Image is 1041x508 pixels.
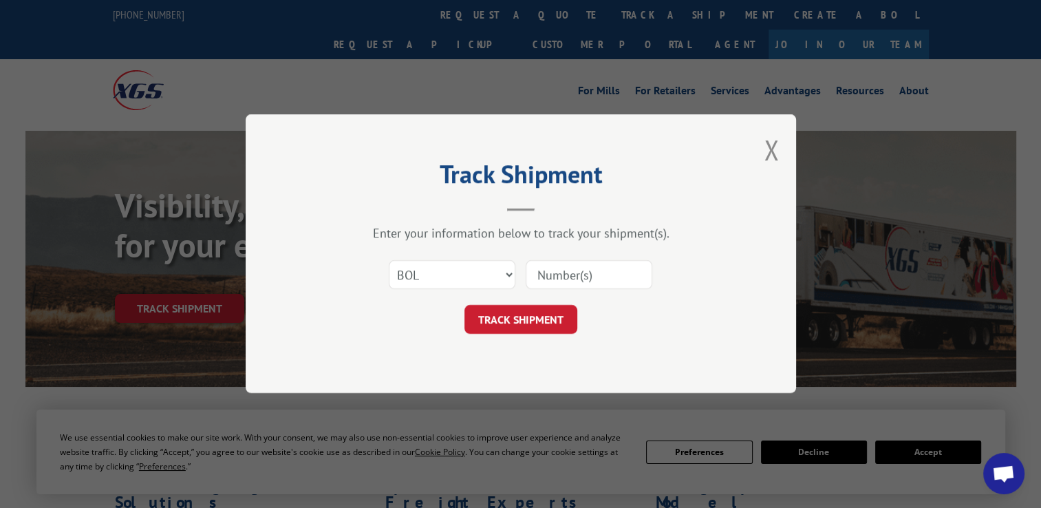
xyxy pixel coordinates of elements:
[764,131,779,168] button: Close modal
[314,165,727,191] h2: Track Shipment
[314,226,727,242] div: Enter your information below to track your shipment(s).
[464,306,577,335] button: TRACK SHIPMENT
[983,453,1024,494] div: Open chat
[526,261,652,290] input: Number(s)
